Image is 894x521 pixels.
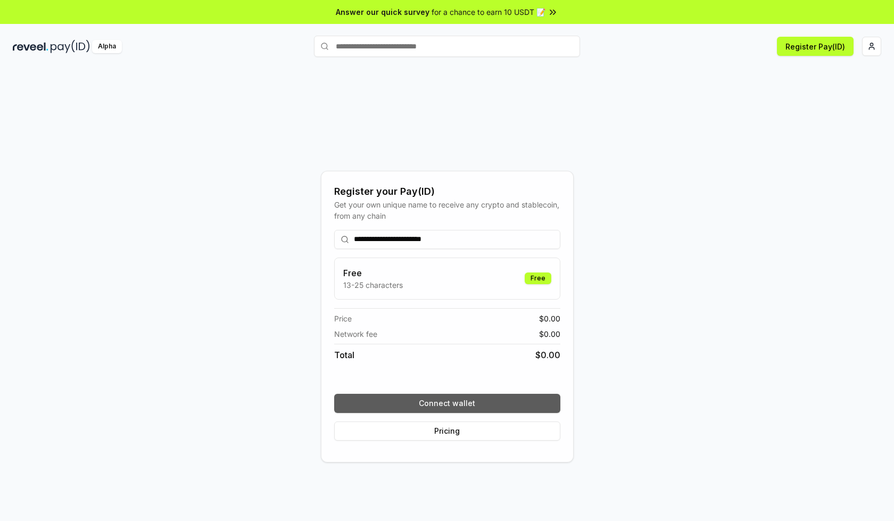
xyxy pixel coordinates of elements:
span: Price [334,313,352,324]
span: Network fee [334,328,377,340]
p: 13-25 characters [343,279,403,291]
div: Free [525,272,551,284]
span: $ 0.00 [535,349,560,361]
div: Register your Pay(ID) [334,184,560,199]
h3: Free [343,267,403,279]
div: Alpha [92,40,122,53]
img: reveel_dark [13,40,48,53]
span: $ 0.00 [539,313,560,324]
button: Register Pay(ID) [777,37,854,56]
button: Connect wallet [334,394,560,413]
span: Answer our quick survey [336,6,429,18]
div: Get your own unique name to receive any crypto and stablecoin, from any chain [334,199,560,221]
button: Pricing [334,421,560,441]
span: Total [334,349,354,361]
span: $ 0.00 [539,328,560,340]
img: pay_id [51,40,90,53]
span: for a chance to earn 10 USDT 📝 [432,6,545,18]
